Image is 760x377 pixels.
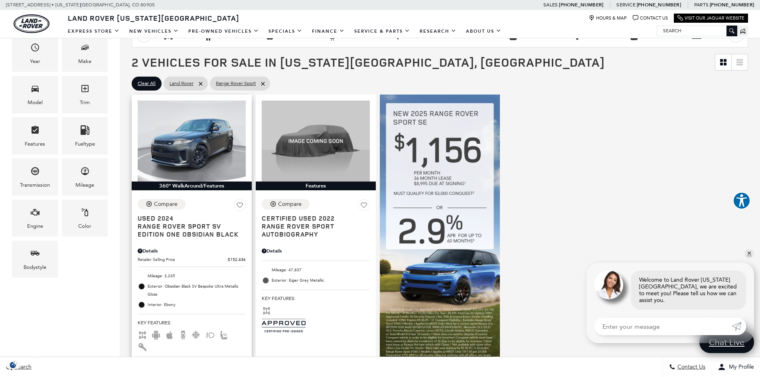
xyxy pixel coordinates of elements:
span: Transmission [30,164,40,181]
div: YearYear [12,35,58,72]
span: Make [80,41,90,57]
a: Used 2024Range Rover Sport SV Edition One Obsidian Black [138,214,246,238]
li: Mileage: 47,837 [262,265,370,275]
span: Range Rover Sport [216,79,256,89]
span: Backup Camera [178,332,188,337]
div: Year [30,57,40,66]
span: Range Rover Sport SV Edition One Obsidian Black [138,222,240,238]
a: Visit Our Jaguar Website [677,15,744,21]
input: Search [657,26,737,36]
a: Pre-Owned Vehicles [184,24,264,38]
span: AWD [262,307,271,313]
img: Agent profile photo [594,270,623,299]
span: Bodystyle [30,247,40,263]
div: EngineEngine [12,199,58,237]
div: Fueltype [75,140,95,148]
a: About Us [461,24,506,38]
div: Features [25,140,45,148]
span: Cooled Seats [192,332,201,337]
div: Compare [154,201,178,208]
span: Model [30,82,40,98]
a: Hours & Map [589,15,627,21]
div: FeaturesFeatures [12,117,58,154]
span: $152,436 [228,257,246,263]
img: 2024 Land Rover Range Rover Sport SV Edition One Obsidian Black [138,101,246,182]
span: Mileage [80,164,90,181]
a: Service & Parts [349,24,415,38]
span: AWD [138,332,147,337]
span: Android Auto [151,332,161,337]
a: [PHONE_NUMBER] [710,2,754,8]
a: [PHONE_NUMBER] [559,2,603,8]
a: [PHONE_NUMBER] [637,2,681,8]
button: Save Vehicle [358,199,370,214]
span: Retailer Selling Price [138,257,228,263]
div: Pricing Details - Range Rover Sport Autobiography [262,247,370,255]
button: Save Vehicle [234,199,246,214]
span: Key Features : [138,318,246,327]
button: Open user profile menu [712,357,760,377]
span: Land Rover [US_STATE][GEOGRAPHIC_DATA] [68,13,239,23]
div: MileageMileage [62,158,108,195]
div: Engine [27,222,43,231]
img: Opt-Out Icon [4,361,22,369]
span: Contact Us [675,364,705,371]
span: Exterior: Eiger Grey Metallic [272,276,370,284]
span: Sales [543,2,558,8]
li: Mileage: 3,235 [138,271,246,281]
div: Trim [80,98,90,107]
span: Interior: Ebony [148,301,246,309]
div: Compare [278,201,302,208]
div: Make [78,57,91,66]
img: 2022 LAND ROVER Range Rover Sport Autobiography [262,101,370,182]
span: Service [616,2,635,8]
img: Land Rover [14,14,49,33]
span: Color [80,205,90,222]
div: 360° WalkAround/Features [132,182,252,190]
a: Grid View [715,54,731,70]
nav: Main Navigation [63,24,506,38]
div: Welcome to Land Rover [US_STATE][GEOGRAPHIC_DATA], we are excited to meet you! Please tell us how... [631,270,746,310]
div: Bodystyle [24,263,46,272]
a: land-rover [14,14,49,33]
div: Mileage [75,181,94,189]
div: BodystyleBodystyle [12,241,58,278]
span: 2 Vehicles for Sale in [US_STATE][GEOGRAPHIC_DATA], [GEOGRAPHIC_DATA] [132,54,605,70]
a: Certified Used 2022Range Rover Sport Autobiography [262,214,370,238]
span: Exterior: Obsidian Black SV Bespoke Ultra Metallic Gloss [148,282,246,298]
div: ModelModel [12,76,58,113]
span: Fog Lights [205,332,215,337]
span: Apple Car-Play [165,332,174,337]
span: Engine [30,205,40,222]
button: Compare Vehicle [138,199,186,209]
div: Pricing Details - Range Rover Sport SV Edition One Obsidian Black [138,247,246,255]
button: Compare Vehicle [262,199,310,209]
a: Land Rover [US_STATE][GEOGRAPHIC_DATA] [63,13,244,23]
span: Clear All [138,79,156,89]
a: Submit [732,318,746,335]
span: Parts [694,2,709,8]
a: Finance [307,24,349,38]
span: Heated Seats [219,332,229,337]
button: Explore your accessibility options [733,192,750,209]
div: Color [78,222,91,231]
div: ColorColor [62,199,108,237]
a: Retailer Selling Price $152,436 [138,257,246,263]
a: EXPRESS STORE [63,24,124,38]
span: Year [30,41,40,57]
span: Features [30,123,40,140]
div: Transmission [20,181,50,189]
section: Click to Open Cookie Consent Modal [4,361,22,369]
div: TrimTrim [62,76,108,113]
div: TransmissionTransmission [12,158,58,195]
span: Trim [80,82,90,98]
span: Range Rover Sport Autobiography [262,222,364,238]
a: New Vehicles [124,24,184,38]
a: Research [415,24,461,38]
div: Features [256,182,376,190]
a: Specials [264,24,307,38]
span: Land Rover [170,79,193,89]
span: My Profile [726,364,754,371]
span: Fueltype [80,123,90,140]
span: Used 2024 [138,214,240,222]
